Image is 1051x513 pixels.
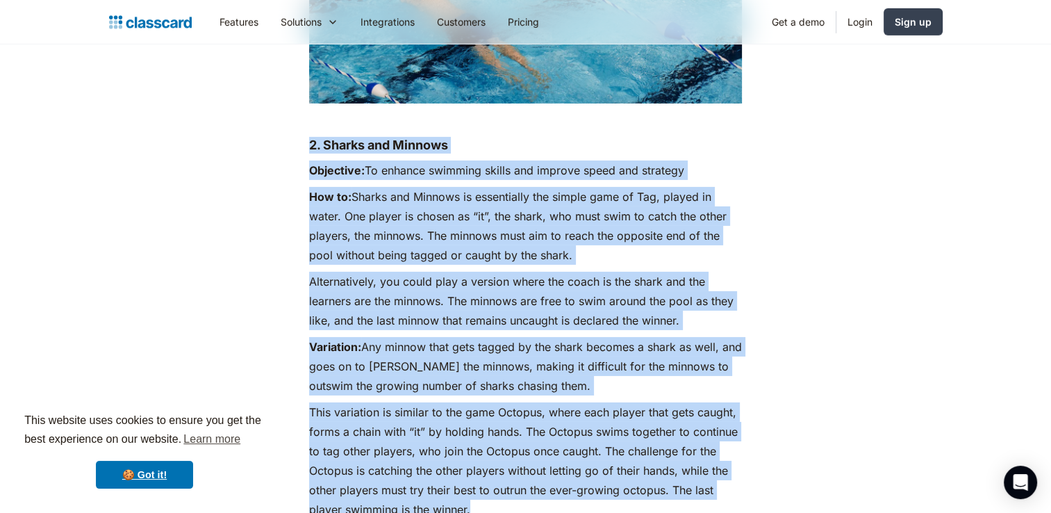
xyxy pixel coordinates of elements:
div: Solutions [281,15,322,29]
p: ‍ [309,111,742,130]
p: Alternatively, you could play a version where the coach is the shark and the learners are the min... [309,272,742,330]
a: Login [836,6,884,38]
a: Get a demo [761,6,836,38]
div: Sign up [895,15,932,29]
p: Sharks and Minnows is essentially the simple game of Tag, played in water. One player is chosen a... [309,187,742,265]
a: dismiss cookie message [96,461,193,489]
span: This website uses cookies to ensure you get the best experience on our website. [24,412,265,450]
a: Features [208,6,270,38]
div: Open Intercom Messenger [1004,466,1037,499]
h4: 2. Sharks and Minnows [309,137,742,154]
a: Customers [426,6,497,38]
a: home [109,13,192,32]
strong: Variation: [309,340,361,354]
div: Solutions [270,6,349,38]
a: Sign up [884,8,943,35]
div: cookieconsent [11,399,278,502]
p: To enhance swimming skills and improve speed and strategy [309,161,742,180]
a: Pricing [497,6,550,38]
strong: How to: [309,190,351,204]
strong: Objective: [309,163,365,177]
a: Integrations [349,6,426,38]
p: Any minnow that gets tagged by the shark becomes a shark as well, and goes on to [PERSON_NAME] th... [309,337,742,396]
a: learn more about cookies [181,429,242,450]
